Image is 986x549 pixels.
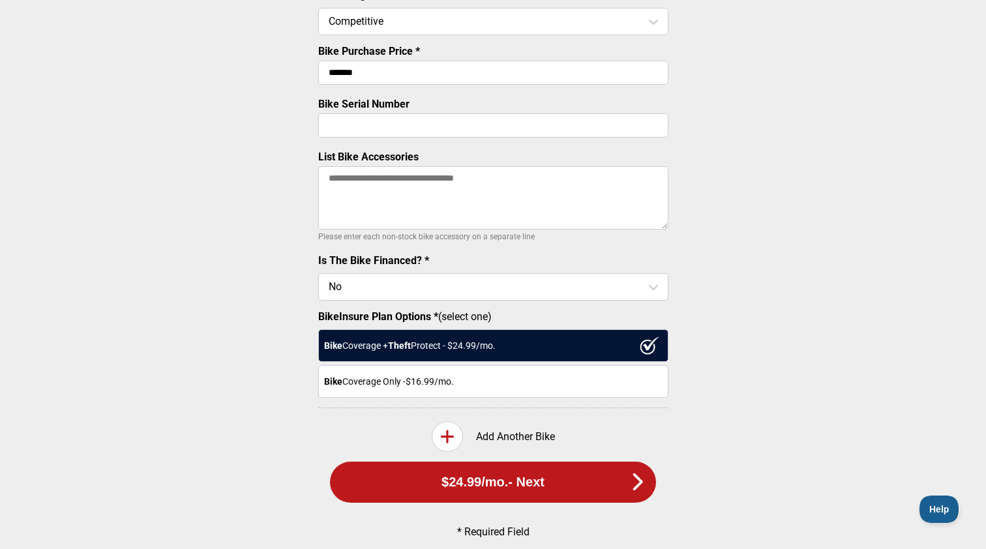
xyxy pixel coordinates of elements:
strong: Bike [324,340,342,351]
p: * Required Field [340,526,646,538]
button: $24.99/mo.- Next [330,462,656,503]
span: /mo. [481,475,508,490]
label: List Bike Accessories [318,151,419,163]
label: Bike Serial Number [318,98,410,110]
strong: Theft [388,340,411,351]
label: Is The Bike Financed? * [318,254,429,267]
p: Please enter each non-stock bike accessory on a separate line [318,229,668,245]
div: Add Another Bike [318,421,668,452]
label: (select one) [318,310,668,323]
strong: Bike [324,376,342,387]
iframe: Toggle Customer Support [919,496,960,523]
label: Bike Purchase Price * [318,45,420,57]
img: ux1sgP1Haf775SAghJI38DyDlYP+32lKFAAAAAElFTkSuQmCC [640,336,659,355]
strong: BikeInsure Plan Options * [318,310,438,323]
div: Coverage Only - $16.99 /mo. [318,365,668,398]
div: Coverage + Protect - $ 24.99 /mo. [318,329,668,362]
